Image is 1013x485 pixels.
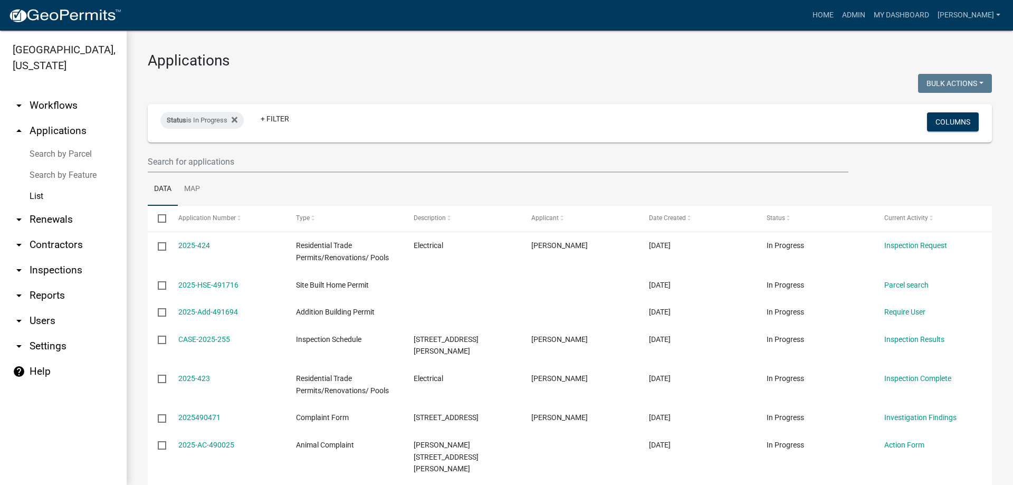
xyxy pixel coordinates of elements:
a: 2025-424 [178,241,210,250]
a: 2025-423 [178,374,210,383]
span: Amanda Cooper [531,374,588,383]
i: help [13,365,25,378]
span: Status [167,116,186,124]
span: In Progress [767,441,804,449]
span: Residential Trade Permits/Renovations/ Pools [296,374,389,395]
i: arrow_drop_down [13,340,25,353]
a: Data [148,173,178,206]
span: 10/13/2025 [649,308,671,316]
datatable-header-cell: Date Created [639,206,757,231]
span: 10/13/2025 [649,281,671,289]
span: Application Number [178,214,236,222]
i: arrow_drop_down [13,315,25,327]
span: Electrical [414,374,443,383]
a: Inspection Complete [884,374,951,383]
a: Map [178,173,206,206]
span: 10/13/2025 [649,335,671,344]
span: In Progress [767,281,804,289]
a: + Filter [252,109,298,128]
a: 2025-HSE-491716 [178,281,238,289]
span: 10/13/2025 [649,241,671,250]
datatable-header-cell: Current Activity [874,206,992,231]
i: arrow_drop_down [13,239,25,251]
a: Action Form [884,441,924,449]
div: is In Progress [160,112,244,129]
span: Sarah Harrelson&1004 LOWER HARTLEY BRIDGE RD [414,441,479,473]
span: In Progress [767,335,804,344]
span: 10/10/2025 [649,374,671,383]
a: 2025490471 [178,413,221,422]
datatable-header-cell: Description [404,206,521,231]
datatable-header-cell: Applicant [521,206,639,231]
a: Inspection Request [884,241,947,250]
a: Inspection Results [884,335,944,344]
span: Complaint Form [296,413,349,422]
span: 606 ROWELL RD [414,335,479,356]
button: Bulk Actions [918,74,992,93]
span: 10/09/2025 [649,413,671,422]
input: Search for applications [148,151,848,173]
a: My Dashboard [869,5,933,25]
button: Columns [927,112,979,131]
i: arrow_drop_up [13,125,25,137]
span: Status [767,214,785,222]
span: 264 QUAIL RUN RD [414,413,479,422]
i: arrow_drop_down [13,264,25,277]
span: In Progress [767,413,804,422]
a: Require User [884,308,925,316]
a: CASE-2025-255 [178,335,230,344]
span: Description [414,214,446,222]
span: Tammie [531,335,588,344]
a: Admin [838,5,869,25]
datatable-header-cell: Type [285,206,403,231]
span: In Progress [767,374,804,383]
span: Electrical [414,241,443,250]
span: Tammie [531,413,588,422]
i: arrow_drop_down [13,99,25,112]
span: Animal Complaint [296,441,354,449]
span: In Progress [767,241,804,250]
a: [PERSON_NAME] [933,5,1005,25]
a: 2025-AC-490025 [178,441,234,449]
span: Applicant [531,214,559,222]
span: Type [296,214,310,222]
span: Date Created [649,214,686,222]
span: Current Activity [884,214,928,222]
span: David Scott Kimsey Jr [531,241,588,250]
a: 2025-Add-491694 [178,308,238,316]
span: In Progress [767,308,804,316]
span: Residential Trade Permits/Renovations/ Pools [296,241,389,262]
span: Site Built Home Permit [296,281,369,289]
datatable-header-cell: Select [148,206,168,231]
i: arrow_drop_down [13,289,25,302]
datatable-header-cell: Application Number [168,206,285,231]
datatable-header-cell: Status [757,206,874,231]
span: Inspection Schedule [296,335,361,344]
a: Investigation Findings [884,413,957,422]
h3: Applications [148,52,992,70]
i: arrow_drop_down [13,213,25,226]
a: Parcel search [884,281,929,289]
span: Addition Building Permit [296,308,375,316]
span: 10/08/2025 [649,441,671,449]
a: Home [808,5,838,25]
